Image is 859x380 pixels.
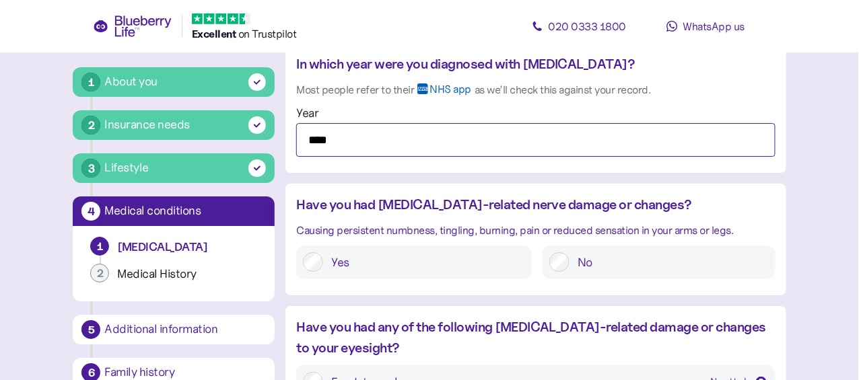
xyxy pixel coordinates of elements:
[296,104,318,122] label: Year
[296,194,775,215] div: Have you had [MEDICAL_DATA]-related nerve damage or changes?
[429,83,471,105] span: NHS app
[83,237,264,264] button: 1[MEDICAL_DATA]
[117,266,257,282] div: Medical History
[81,202,100,221] div: 4
[90,264,109,282] div: 2
[81,73,100,91] div: 1
[117,239,257,255] div: [MEDICAL_DATA]
[192,27,238,40] span: Excellent ️
[296,222,775,239] div: Causing persistent numbness, tingling, burning, pain or reduced sensation in your arms or legs.
[323,252,525,272] label: Yes
[83,264,264,291] button: 2Medical History
[104,324,266,336] div: Additional information
[570,252,768,272] label: No
[81,116,100,135] div: 2
[104,159,149,177] div: Lifestyle
[73,110,275,140] button: 2Insurance needs
[73,196,275,226] button: 4Medical conditions
[296,54,775,75] div: In which year were you diagnosed with [MEDICAL_DATA]?
[104,367,266,379] div: Family history
[296,81,414,98] div: Most people refer to their
[296,317,775,358] div: Have you had any of the following [MEDICAL_DATA]-related damage or changes to your eyesight?
[81,159,100,178] div: 3
[73,315,275,344] button: 5Additional information
[238,27,297,40] span: on Trustpilot
[518,13,640,40] a: 020 0333 1800
[81,320,100,339] div: 5
[104,205,266,217] div: Medical conditions
[90,237,109,256] div: 1
[683,20,745,33] span: WhatsApp us
[73,153,275,183] button: 3Lifestyle
[104,116,190,134] div: Insurance needs
[104,73,158,91] div: About you
[645,13,766,40] a: WhatsApp us
[549,20,627,33] span: 020 0333 1800
[475,81,651,98] div: as we’ll check this against your record.
[73,67,275,97] button: 1About you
